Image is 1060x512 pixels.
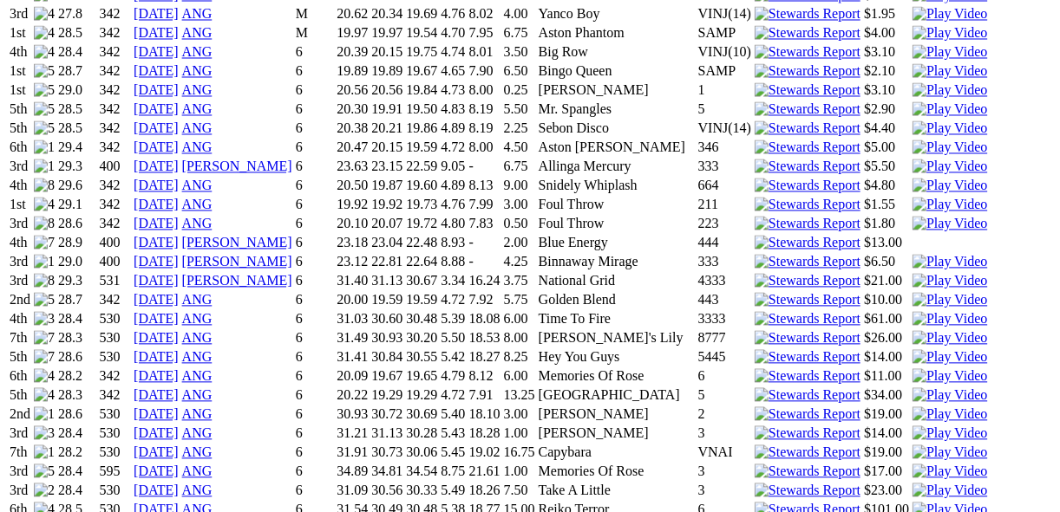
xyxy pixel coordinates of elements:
img: 1 [34,140,55,156]
td: 8.19 [468,120,501,138]
td: 7.99 [468,197,501,214]
td: 19.92 [336,197,369,214]
td: 19.67 [405,63,438,81]
td: 0.25 [503,82,536,100]
a: View replay [913,350,987,365]
td: 3.50 [503,44,536,62]
td: 19.59 [405,139,438,157]
img: 7 [34,236,55,251]
td: 20.15 [370,44,403,62]
a: View replay [913,217,987,231]
a: [DATE] [134,217,179,231]
td: 23.63 [336,159,369,176]
img: Play Video [913,407,987,423]
img: 5 [34,464,55,480]
td: 6 [295,197,335,214]
img: 2 [34,483,55,499]
a: [DATE] [134,274,179,288]
img: Stewards Report [755,121,860,137]
a: View replay [913,464,987,479]
td: $2.90 [863,101,910,119]
td: $2.10 [863,63,910,81]
td: 4.89 [440,178,466,195]
img: Play Video [913,83,987,99]
img: 4 [34,198,55,213]
img: 7 [34,350,55,366]
a: View replay [913,331,987,346]
a: View replay [913,83,987,98]
a: ANG [182,407,213,422]
a: [DATE] [134,121,179,136]
td: 27.8 [57,6,97,23]
a: ANG [182,426,213,441]
img: Stewards Report [755,331,860,347]
td: 6 [295,178,335,195]
td: 4.00 [503,6,536,23]
td: 8.00 [468,82,501,100]
td: 29.4 [57,139,97,157]
img: 8 [34,178,55,194]
td: VINJ(10) [697,44,752,62]
img: 5 [34,64,55,80]
td: 20.62 [336,6,369,23]
td: 19.60 [405,178,438,195]
td: 5.50 [503,101,536,119]
td: 664 [697,178,752,195]
img: Play Video [913,45,987,61]
td: $1.95 [863,6,910,23]
a: [PERSON_NAME] [182,236,292,250]
td: 8.19 [468,101,501,119]
a: ANG [182,483,213,498]
a: ANG [182,464,213,479]
td: 1st [9,25,31,42]
img: Play Video [913,426,987,442]
td: 6 [295,82,335,100]
td: - [468,159,501,176]
a: ANG [182,350,213,365]
td: 4th [9,44,31,62]
td: 4.65 [440,63,466,81]
td: 19.97 [370,25,403,42]
td: 20.34 [370,6,403,23]
a: ANG [182,140,213,155]
a: [DATE] [134,7,179,22]
a: ANG [182,7,213,22]
img: Play Video [913,255,987,270]
a: ANG [182,45,213,60]
a: [DATE] [134,198,179,212]
td: [PERSON_NAME] [538,82,696,100]
td: M [295,6,335,23]
td: M [295,25,335,42]
td: 28.4 [57,44,97,62]
img: Play Video [913,26,987,42]
img: 5 [34,83,55,99]
td: 20.56 [370,82,403,100]
td: 28.7 [57,63,97,81]
a: ANG [182,198,213,212]
img: 1 [34,159,55,175]
td: 342 [99,178,132,195]
td: SAMP [697,25,752,42]
td: 4.76 [440,197,466,214]
a: ANG [182,312,213,327]
img: Stewards Report [755,83,860,99]
td: 19.75 [405,44,438,62]
img: Stewards Report [755,369,860,385]
a: View replay [913,140,987,155]
img: Stewards Report [755,102,860,118]
a: [DATE] [134,26,179,41]
td: 7.95 [468,25,501,42]
td: 400 [99,159,132,176]
img: Play Video [913,7,987,23]
a: [DATE] [134,445,179,460]
a: View replay [913,198,987,212]
img: 3 [34,312,55,327]
a: [DATE] [134,483,179,498]
a: View replay [913,388,987,403]
td: 342 [99,25,132,42]
td: 1st [9,63,31,81]
td: 19.86 [405,120,438,138]
a: View replay [913,293,987,308]
a: [DATE] [134,255,179,269]
img: Play Video [913,274,987,289]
